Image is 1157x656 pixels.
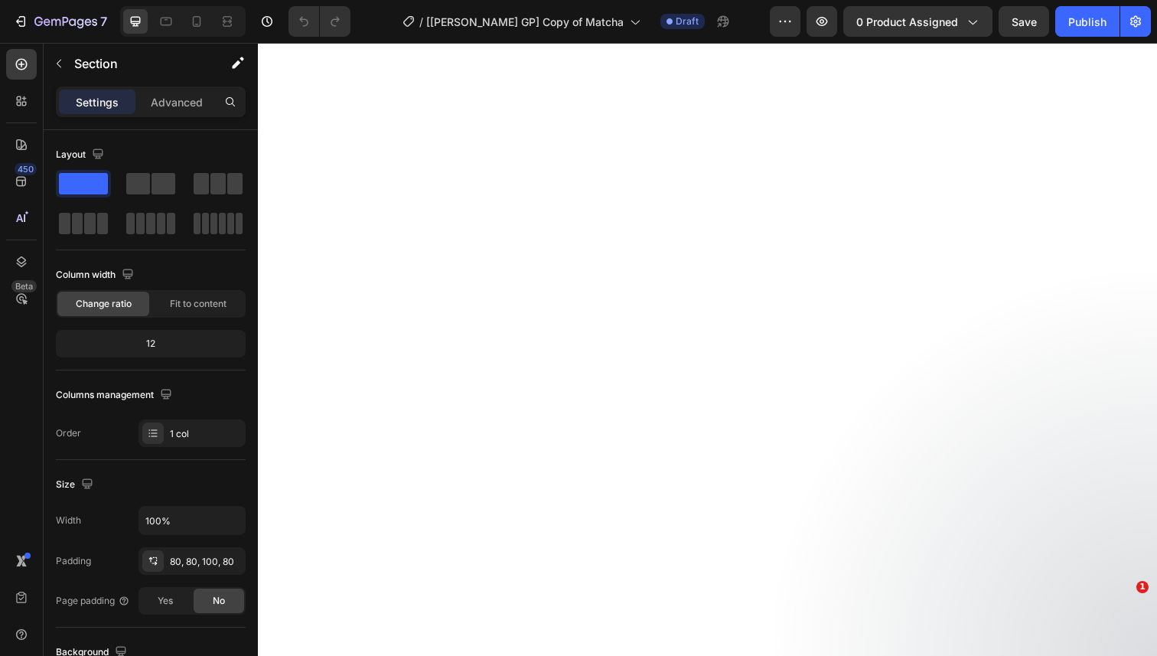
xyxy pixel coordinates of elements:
[56,145,107,165] div: Layout
[419,14,423,30] span: /
[158,594,173,608] span: Yes
[74,54,200,73] p: Section
[56,594,130,608] div: Page padding
[999,6,1049,37] button: Save
[170,297,227,311] span: Fit to content
[139,507,245,534] input: Auto
[676,15,699,28] span: Draft
[56,385,175,406] div: Columns management
[1136,581,1149,593] span: 1
[258,43,1157,656] iframe: Design area
[56,554,91,568] div: Padding
[6,6,114,37] button: 7
[56,514,81,527] div: Width
[170,427,242,441] div: 1 col
[213,594,225,608] span: No
[56,265,137,286] div: Column width
[15,163,37,175] div: 450
[59,333,243,354] div: 12
[100,12,107,31] p: 7
[1105,604,1142,641] iframe: Intercom live chat
[426,14,624,30] span: [[PERSON_NAME] GP] Copy of Matcha
[1055,6,1120,37] button: Publish
[843,6,992,37] button: 0 product assigned
[151,94,203,110] p: Advanced
[56,426,81,440] div: Order
[76,94,119,110] p: Settings
[1012,15,1037,28] span: Save
[170,555,242,569] div: 80, 80, 100, 80
[288,6,350,37] div: Undo/Redo
[76,297,132,311] span: Change ratio
[1068,14,1106,30] div: Publish
[11,280,37,292] div: Beta
[56,475,96,495] div: Size
[856,14,958,30] span: 0 product assigned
